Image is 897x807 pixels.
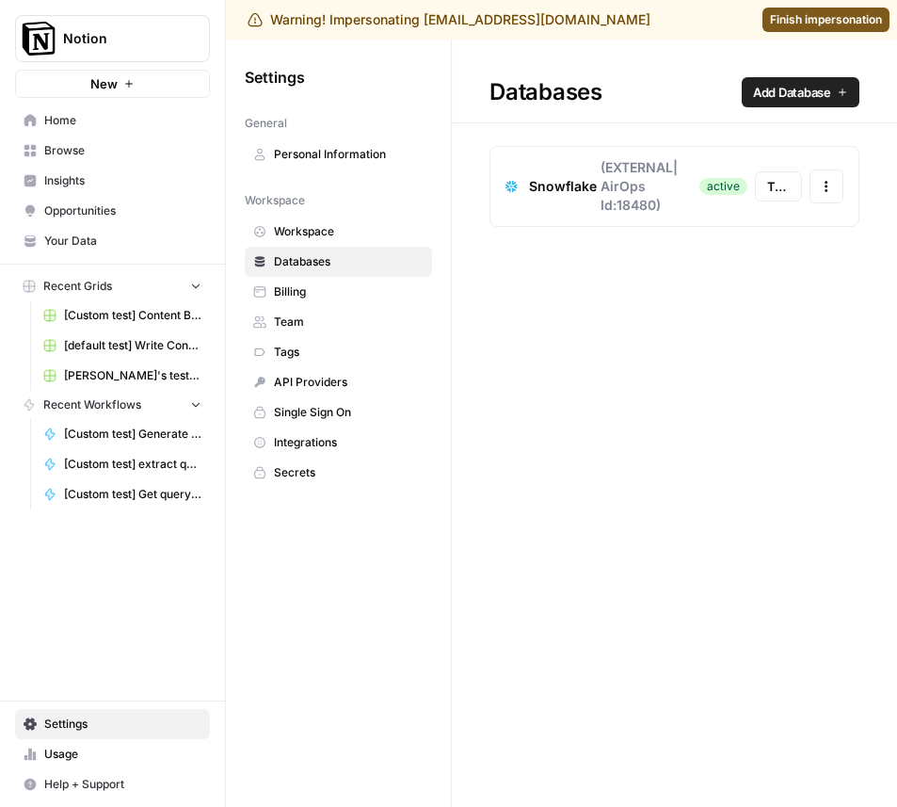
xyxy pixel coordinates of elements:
span: ( EXTERNAL | AirOps Id: 18480 ) [601,158,700,215]
span: Secrets [274,464,424,481]
button: New [15,70,210,98]
a: Secrets [245,458,432,488]
a: Opportunities [15,196,210,226]
span: Browse [44,142,201,159]
a: [Custom test] Get query fanout from topic [35,479,210,509]
a: Integrations [245,428,432,458]
a: [Custom test] Content Brief [35,300,210,331]
div: active [699,178,747,195]
span: Help + Support [44,776,201,793]
a: Settings [15,709,210,739]
span: Opportunities [44,202,201,219]
span: Team [274,314,424,331]
button: Test connection [755,171,802,202]
span: Single Sign On [274,404,424,421]
span: Recent Workflows [43,396,141,413]
a: Usage [15,739,210,769]
a: Workspace [245,217,432,247]
a: Databases [245,247,432,277]
a: [default test] Write Content Briefs [35,331,210,361]
span: [Custom test] extract queries by type [64,456,201,473]
span: [Custom test] Get query fanout from topic [64,486,201,503]
span: Your Data [44,233,201,250]
span: Billing [274,283,424,300]
a: Insights [15,166,210,196]
button: Recent Grids [15,272,210,300]
a: Team [245,307,432,337]
span: Notion [63,29,177,48]
a: Finish impersonation [762,8,889,32]
button: Workspace: Notion [15,15,210,62]
span: Usage [44,746,201,763]
span: Integrations [274,434,424,451]
a: Personal Information [245,139,432,169]
span: Settings [245,66,305,89]
span: General [245,115,287,132]
a: Home [15,105,210,136]
span: [PERSON_NAME]'s test Grid [64,367,201,384]
a: Browse [15,136,210,166]
a: Single Sign On [245,397,432,428]
span: Insights [44,172,201,189]
button: Help + Support [15,769,210,799]
span: Personal Information [274,146,424,163]
span: Test connection [767,177,790,196]
span: Databases [274,253,424,270]
span: [default test] Write Content Briefs [64,337,201,354]
div: Databases [452,77,897,107]
span: Snowflake [529,177,597,196]
a: API Providers [245,367,432,397]
a: Your Data [15,226,210,256]
span: [Custom test] Generate briefs [64,426,201,443]
a: [Custom test] Generate briefs [35,419,210,449]
div: Warning! Impersonating [EMAIL_ADDRESS][DOMAIN_NAME] [248,10,650,29]
span: New [90,74,118,93]
button: Recent Workflows [15,391,210,419]
span: Workspace [274,223,424,240]
span: Add Database [753,83,831,102]
a: Add Database [742,77,859,107]
span: Workspace [245,192,305,209]
a: [Custom test] extract queries by type [35,449,210,479]
span: Home [44,112,201,129]
span: Finish impersonation [770,11,882,28]
img: Notion Logo [22,22,56,56]
span: Tags [274,344,424,361]
span: [Custom test] Content Brief [64,307,201,324]
span: Recent Grids [43,278,112,295]
a: Billing [245,277,432,307]
span: API Providers [274,374,424,391]
a: Tags [245,337,432,367]
span: Settings [44,716,201,733]
a: [PERSON_NAME]'s test Grid [35,361,210,391]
